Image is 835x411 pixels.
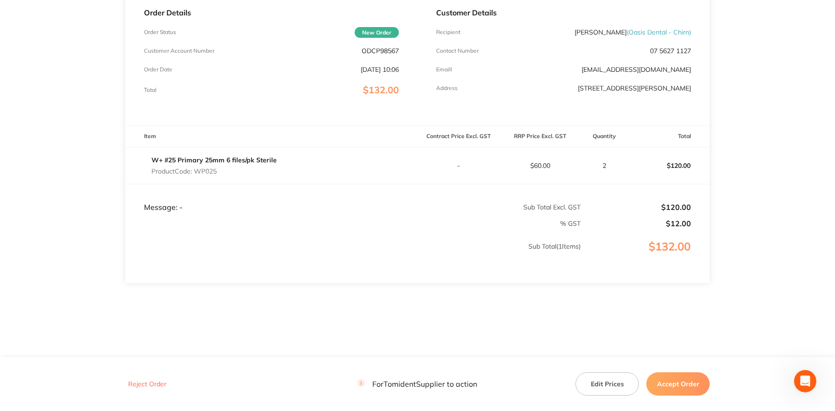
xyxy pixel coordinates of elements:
p: Order Status [144,29,176,35]
th: Total [628,125,710,147]
p: Order Details [144,8,399,17]
p: Customer Details [436,8,691,17]
a: [EMAIL_ADDRESS][DOMAIN_NAME] [582,65,691,74]
iframe: Intercom live chat [794,370,816,392]
th: RRP Price Excl. GST [500,125,582,147]
p: Contact Number [436,48,479,54]
p: Emaill [436,66,452,73]
p: $132.00 [582,240,709,272]
p: For Tomident Supplier to action [357,380,477,389]
p: - [418,162,499,169]
p: 2 [582,162,627,169]
th: Contract Price Excl. GST [417,125,500,147]
p: $60.00 [500,162,581,169]
th: Item [125,125,417,147]
p: $120.00 [582,203,691,211]
p: [STREET_ADDRESS][PERSON_NAME] [578,84,691,92]
span: New Order [355,27,399,38]
p: ODCP98567 [362,47,399,55]
td: Message: - [125,184,417,212]
p: Recipient [436,29,460,35]
button: Reject Order [125,380,169,389]
p: % GST [126,220,581,227]
p: Sub Total ( 1 Items) [126,243,581,269]
p: Total [144,87,157,93]
span: $132.00 [363,84,399,96]
button: Accept Order [646,372,710,396]
button: Edit Prices [575,372,639,396]
p: Address [436,85,458,91]
p: 07 5627 1127 [650,47,691,55]
span: ( Oasis Dental - Chirn ) [627,28,691,36]
p: [DATE] 10:06 [361,66,399,73]
a: W+ #25 Primary 25mm 6 files/pk Sterile [151,156,277,164]
p: Sub Total Excl. GST [418,203,581,211]
p: $120.00 [629,154,710,177]
p: Product Code: WP025 [151,167,277,175]
p: Order Date [144,66,172,73]
p: Customer Account Number [144,48,214,54]
p: [PERSON_NAME] [575,28,691,36]
p: $12.00 [582,219,691,228]
th: Quantity [581,125,628,147]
